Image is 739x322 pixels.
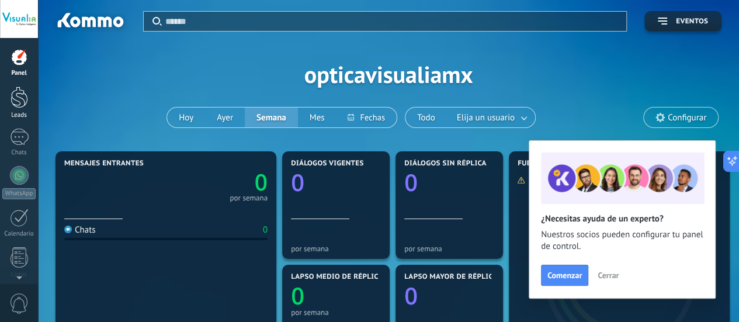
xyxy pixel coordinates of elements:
[405,108,447,127] button: Todo
[404,273,497,281] span: Lapso mayor de réplica
[2,112,36,119] div: Leads
[2,70,36,77] div: Panel
[541,229,703,252] span: Nuestros socios pueden configurar tu panel de control.
[592,266,624,284] button: Cerrar
[166,167,268,198] a: 0
[404,244,494,253] div: por semana
[64,160,144,168] span: Mensajes entrantes
[64,224,96,236] div: Chats
[547,271,582,279] span: Comenzar
[541,265,588,286] button: Comenzar
[2,149,36,157] div: Chats
[291,273,383,281] span: Lapso medio de réplica
[668,113,706,123] span: Configurar
[245,108,298,127] button: Semana
[167,108,205,127] button: Hoy
[644,11,721,32] button: Eventos
[404,279,418,311] text: 0
[447,108,535,127] button: Elija un usuario
[2,230,36,238] div: Calendario
[230,195,268,201] div: por semana
[205,108,245,127] button: Ayer
[291,244,381,253] div: por semana
[541,213,703,224] h2: ¿Necesitas ayuda de un experto?
[454,110,517,126] span: Elija un usuario
[517,175,659,185] div: No hay suficientes datos para mostrar
[518,160,585,168] span: Fuentes de leads
[298,108,336,127] button: Mes
[2,188,36,199] div: WhatsApp
[676,18,708,26] span: Eventos
[404,160,487,168] span: Diálogos sin réplica
[64,226,72,233] img: Chats
[291,166,304,198] text: 0
[598,271,619,279] span: Cerrar
[291,160,364,168] span: Diálogos vigentes
[263,224,268,236] div: 0
[404,166,418,198] text: 0
[255,167,268,198] text: 0
[336,108,396,127] button: Fechas
[291,279,304,311] text: 0
[291,308,381,317] div: por semana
